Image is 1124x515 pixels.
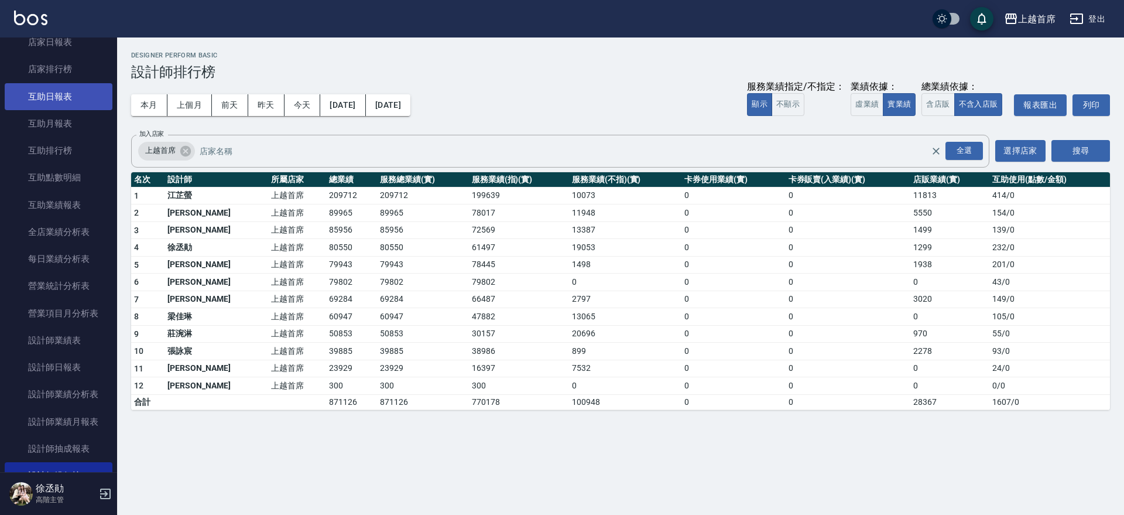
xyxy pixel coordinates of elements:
[36,483,95,494] h5: 徐丞勛
[989,172,1110,187] th: 互助使用(點數/金額)
[851,81,916,93] div: 業績依據：
[681,187,785,204] td: 0
[268,291,326,308] td: 上越首席
[131,52,1110,59] h2: Designer Perform Basic
[681,343,785,360] td: 0
[5,29,112,56] a: 店家日報表
[197,141,951,161] input: 店家名稱
[469,291,569,308] td: 66487
[248,94,285,116] button: 昨天
[786,325,910,343] td: 0
[268,343,326,360] td: 上越首席
[910,394,989,410] td: 28367
[165,274,268,291] td: [PERSON_NAME]
[989,394,1110,410] td: 1607 / 0
[134,226,139,235] span: 3
[165,377,268,395] td: [PERSON_NAME]
[910,172,989,187] th: 店販業績(實)
[5,245,112,272] a: 每日業績分析表
[786,291,910,308] td: 0
[326,274,377,291] td: 79802
[131,172,165,187] th: 名次
[165,360,268,377] td: [PERSON_NAME]
[134,295,139,304] span: 7
[469,187,569,204] td: 199639
[134,243,139,252] span: 4
[377,308,468,326] td: 60947
[469,256,569,274] td: 78445
[989,221,1110,239] td: 139 / 0
[326,343,377,360] td: 39885
[131,394,165,410] td: 合計
[999,7,1060,31] button: 上越首席
[1018,12,1056,26] div: 上越首席
[165,325,268,343] td: 莊涴淋
[326,377,377,395] td: 300
[134,208,139,217] span: 2
[786,221,910,239] td: 0
[469,274,569,291] td: 79802
[5,219,112,245] a: 全店業績分析表
[326,360,377,377] td: 23929
[989,360,1110,377] td: 24 / 0
[910,274,989,291] td: 0
[36,494,95,505] p: 高階主管
[569,187,681,204] td: 10073
[681,325,785,343] td: 0
[5,408,112,435] a: 設計師業績月報表
[910,187,989,204] td: 11813
[377,221,468,239] td: 85956
[285,94,321,116] button: 今天
[469,394,569,410] td: 770178
[326,256,377,274] td: 79943
[377,291,468,308] td: 69284
[5,137,112,164] a: 互助排行榜
[268,274,326,291] td: 上越首席
[5,164,112,191] a: 互助點數明細
[569,274,681,291] td: 0
[165,221,268,239] td: [PERSON_NAME]
[134,381,144,390] span: 12
[134,191,139,200] span: 1
[569,343,681,360] td: 899
[5,110,112,137] a: 互助月報表
[469,308,569,326] td: 47882
[1014,94,1067,116] a: 報表匯出
[1051,140,1110,162] button: 搜尋
[910,256,989,274] td: 1938
[910,308,989,326] td: 0
[5,435,112,462] a: 設計師抽成報表
[954,93,1003,116] button: 不含入店販
[131,172,1110,410] table: a dense table
[569,221,681,239] td: 13387
[786,394,910,410] td: 0
[377,239,468,257] td: 80550
[989,187,1110,204] td: 414 / 0
[910,325,989,343] td: 970
[165,204,268,222] td: [PERSON_NAME]
[469,377,569,395] td: 300
[469,360,569,377] td: 16397
[943,139,985,162] button: Open
[569,239,681,257] td: 19053
[134,277,139,287] span: 6
[326,172,377,187] th: 總業績
[910,360,989,377] td: 0
[681,239,785,257] td: 0
[995,140,1046,162] button: 選擇店家
[883,93,916,116] button: 實業績
[131,94,167,116] button: 本月
[377,343,468,360] td: 39885
[212,94,248,116] button: 前天
[786,377,910,395] td: 0
[989,377,1110,395] td: 0 / 0
[681,172,785,187] th: 卡券使用業績(實)
[569,172,681,187] th: 服務業績(不指)(實)
[268,308,326,326] td: 上越首席
[5,272,112,299] a: 營業統計分析表
[138,142,195,161] div: 上越首席
[989,239,1110,257] td: 232 / 0
[910,291,989,308] td: 3020
[5,83,112,110] a: 互助日報表
[786,187,910,204] td: 0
